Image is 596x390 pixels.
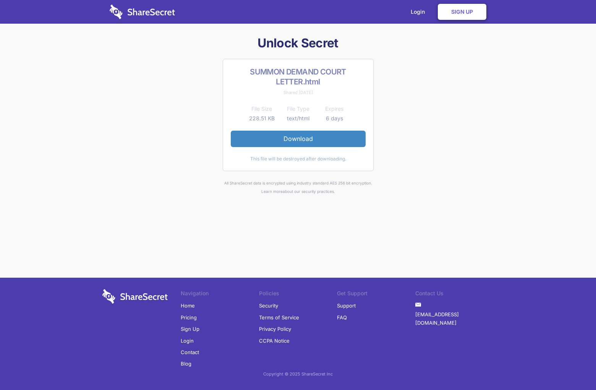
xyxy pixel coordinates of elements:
a: [EMAIL_ADDRESS][DOMAIN_NAME] [415,309,494,329]
a: FAQ [337,312,347,323]
li: Navigation [181,289,259,300]
div: All ShareSecret data is encrypted using industry standard AES 256 bit encryption. about our secur... [99,179,497,196]
img: logo-wordmark-white-trans-d4663122ce5f474addd5e946df7df03e33cb6a1c49d2221995e7729f52c070b2.svg [110,5,175,19]
li: Policies [259,289,337,300]
a: Security [259,300,278,311]
a: Blog [181,358,191,369]
th: File Size [244,104,280,113]
td: 6 days [316,114,353,123]
td: 228.51 KB [244,114,280,123]
a: CCPA Notice [259,335,290,346]
img: logo-wordmark-white-trans-d4663122ce5f474addd5e946df7df03e33cb6a1c49d2221995e7729f52c070b2.svg [102,289,168,304]
th: Expires [316,104,353,113]
a: Pricing [181,312,197,323]
a: Sign Up [438,4,486,20]
a: Sign Up [181,323,199,335]
h1: Unlock Secret [99,35,497,51]
a: Download [231,131,366,147]
a: Learn more [261,189,283,194]
li: Get Support [337,289,415,300]
li: Contact Us [415,289,494,300]
td: text/html [280,114,316,123]
div: This file will be destroyed after downloading. [231,155,366,163]
a: Home [181,300,195,311]
a: Privacy Policy [259,323,291,335]
h2: SUMMON DEMAND COURT LETTER.html [231,67,366,87]
div: Shared [DATE] [231,88,366,97]
a: Support [337,300,356,311]
a: Contact [181,346,199,358]
a: Terms of Service [259,312,299,323]
th: File Type [280,104,316,113]
a: Login [181,335,194,346]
